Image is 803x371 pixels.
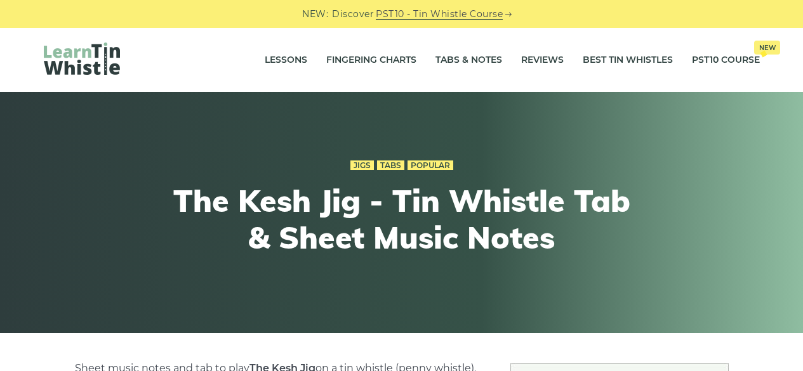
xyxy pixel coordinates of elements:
img: LearnTinWhistle.com [44,42,120,75]
a: Popular [408,160,453,171]
a: Lessons [265,44,307,76]
a: PST10 CourseNew [692,44,760,76]
a: Tabs & Notes [435,44,502,76]
a: Jigs [350,160,374,171]
a: Fingering Charts [326,44,416,76]
span: New [754,41,780,55]
a: Best Tin Whistles [583,44,673,76]
h1: The Kesh Jig - Tin Whistle Tab & Sheet Music Notes [168,183,635,256]
a: Reviews [521,44,564,76]
a: Tabs [377,160,404,171]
